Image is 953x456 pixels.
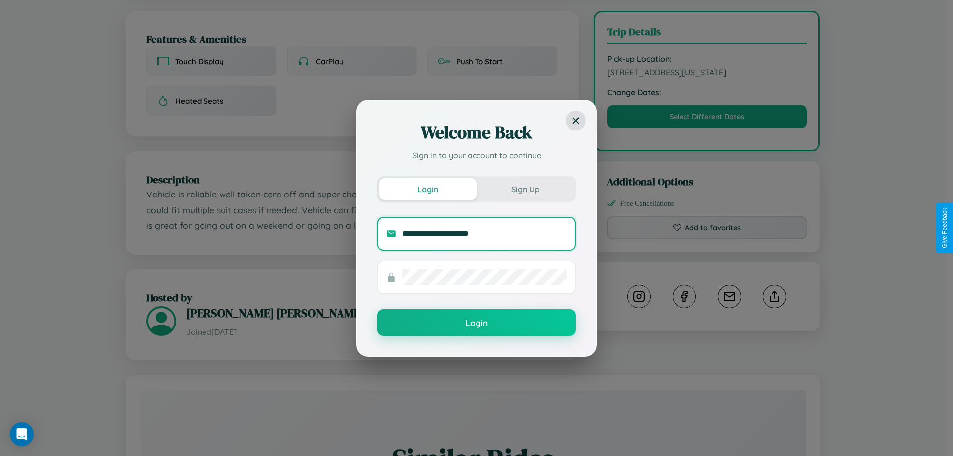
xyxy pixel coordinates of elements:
[941,208,948,248] div: Give Feedback
[377,149,576,161] p: Sign in to your account to continue
[377,121,576,144] h2: Welcome Back
[379,178,476,200] button: Login
[10,422,34,446] div: Open Intercom Messenger
[377,309,576,336] button: Login
[476,178,574,200] button: Sign Up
